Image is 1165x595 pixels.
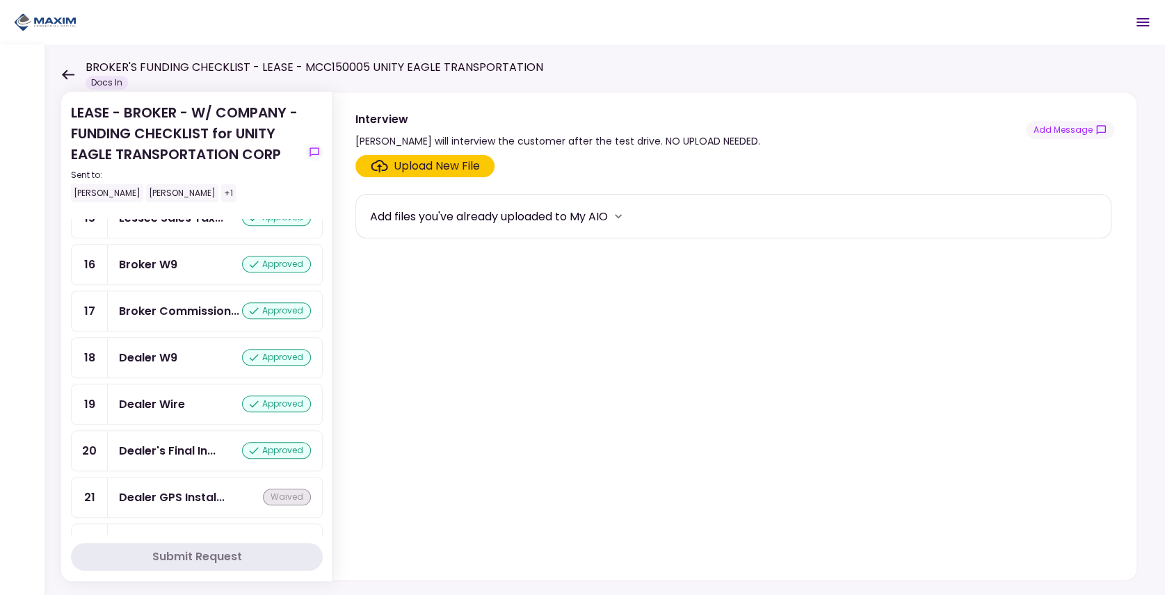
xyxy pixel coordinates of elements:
[71,384,323,425] a: 19Dealer Wireapproved
[119,442,216,459] div: Dealer's Final Invoice
[71,184,143,202] div: [PERSON_NAME]
[608,206,629,227] button: more
[221,184,236,202] div: +1
[355,133,760,149] div: [PERSON_NAME] will interview the customer after the test drive. NO UPLOAD NEEDED.
[72,245,108,284] div: 16
[72,431,108,471] div: 20
[86,76,128,90] div: Docs In
[1026,121,1114,139] button: show-messages
[355,155,495,177] span: Click here to upload the required document
[119,302,239,320] div: Broker Commission & Fees Invoice
[71,543,323,571] button: Submit Request
[14,12,77,33] img: Partner icon
[119,349,177,366] div: Dealer W9
[306,144,323,161] button: show-messages
[71,337,323,378] a: 18Dealer W9approved
[394,158,480,174] div: Upload New File
[263,489,311,505] div: waived
[119,396,185,413] div: Dealer Wire
[119,256,177,273] div: Broker W9
[370,208,608,225] div: Add files you've already uploaded to My AIO
[72,291,108,331] div: 17
[71,291,323,332] a: 17Broker Commission & Fees Invoiceapproved
[332,92,1137,581] div: Interview[PERSON_NAME] will interview the customer after the test drive. NO UPLOAD NEEDED.show-me...
[146,184,218,202] div: [PERSON_NAME]
[71,169,300,181] div: Sent to:
[242,396,311,412] div: approved
[71,102,300,202] div: LEASE - BROKER - W/ COMPANY - FUNDING CHECKLIST for UNITY EAGLE TRANSPORTATION CORP
[242,442,311,459] div: approved
[72,524,108,564] div: 22
[71,477,323,518] a: 21Dealer GPS Installation Invoicewaived
[152,548,242,565] div: Submit Request
[119,489,225,506] div: Dealer GPS Installation Invoice
[71,430,323,471] a: 20Dealer's Final Invoiceapproved
[86,59,543,76] h1: BROKER'S FUNDING CHECKLIST - LEASE - MCC150005 UNITY EAGLE TRANSPORTATION
[72,478,108,517] div: 21
[355,111,760,128] div: Interview
[72,384,108,424] div: 19
[242,302,311,319] div: approved
[71,523,323,564] a: 22Title Reassignmentapproved
[72,338,108,377] div: 18
[71,244,323,285] a: 16Broker W9approved
[242,349,311,366] div: approved
[242,256,311,272] div: approved
[1126,6,1159,39] button: Open menu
